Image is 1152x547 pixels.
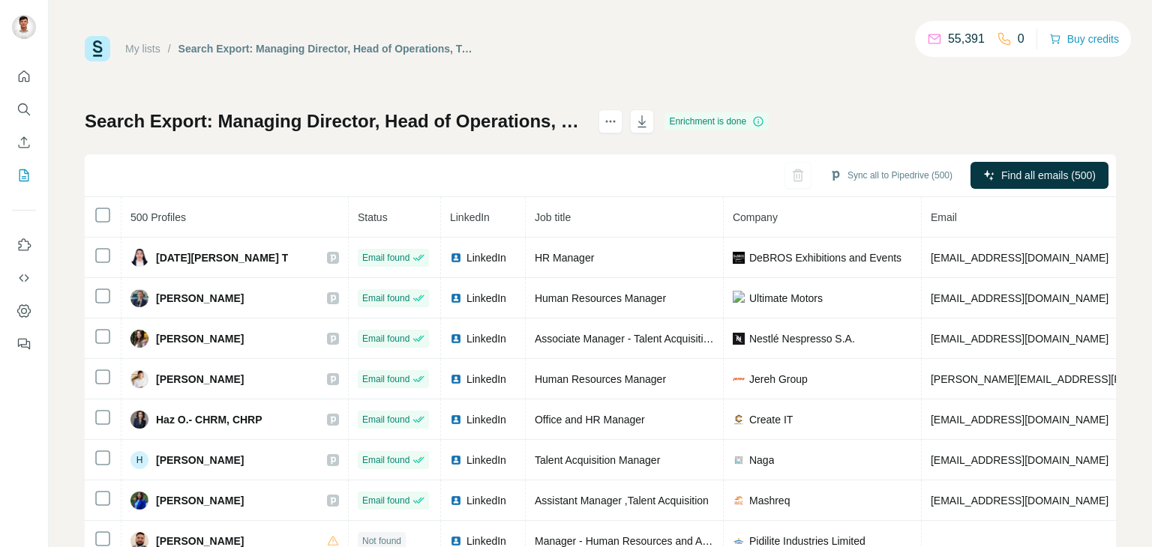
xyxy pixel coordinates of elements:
img: company-logo [733,252,745,264]
img: company-logo [733,414,745,426]
span: 500 Profiles [130,211,186,223]
span: LinkedIn [466,331,506,346]
span: Naga [749,453,774,468]
span: [PERSON_NAME] [156,291,244,306]
span: Ultimate Motors [749,291,823,306]
span: [EMAIL_ADDRESS][DOMAIN_NAME] [931,333,1108,345]
button: Feedback [12,330,36,357]
img: Avatar [130,492,148,510]
span: [PERSON_NAME] [156,372,244,387]
span: Talent Acquisition Manager [535,454,660,466]
span: Haz O.- CHRM, CHRP [156,412,262,427]
span: LinkedIn [466,493,506,508]
span: LinkedIn [466,250,506,265]
button: Use Surfe API [12,265,36,291]
img: Avatar [130,289,148,307]
span: [PERSON_NAME] [156,331,244,346]
img: LinkedIn logo [450,333,462,345]
span: Assistant Manager ,Talent Acquisition [535,495,709,507]
p: 0 [1018,30,1024,48]
img: Surfe Logo [85,36,110,61]
span: LinkedIn [466,453,506,468]
span: [DATE][PERSON_NAME] T [156,250,288,265]
img: LinkedIn logo [450,535,462,547]
span: [EMAIL_ADDRESS][DOMAIN_NAME] [931,454,1108,466]
span: Status [358,211,388,223]
li: / [168,41,171,56]
img: Avatar [130,249,148,267]
span: Find all emails (500) [1001,168,1096,183]
button: Dashboard [12,297,36,324]
span: Mashreq [749,493,790,508]
img: company-logo [733,454,745,466]
span: LinkedIn [466,372,506,387]
span: Company [733,211,778,223]
button: actions [598,109,622,133]
button: Find all emails (500) [970,162,1108,189]
span: [PERSON_NAME] [156,453,244,468]
button: Search [12,96,36,123]
button: Quick start [12,63,36,90]
span: [EMAIL_ADDRESS][DOMAIN_NAME] [931,495,1108,507]
img: company-logo [733,373,745,385]
div: H [130,451,148,469]
span: Email [931,211,957,223]
span: Manager - Human Resources and Administration [535,535,762,547]
img: Avatar [130,330,148,348]
a: My lists [125,43,160,55]
span: LinkedIn [450,211,490,223]
img: company-logo [733,333,745,345]
button: Buy credits [1049,28,1119,49]
span: Email found [362,332,409,345]
span: Email found [362,413,409,426]
span: Nestlé Nespresso S.A. [749,331,855,346]
img: company-logo [733,291,745,306]
div: Enrichment is done [664,112,769,130]
h1: Search Export: Managing Director, Head of Operations, Talent Acquisition Manager, Human Resources... [85,109,585,133]
span: LinkedIn [466,291,506,306]
span: LinkedIn [466,412,506,427]
span: Associate Manager - Talent Acquisition [535,333,715,345]
img: LinkedIn logo [450,495,462,507]
span: Human Resources Manager [535,373,666,385]
span: [PERSON_NAME] [156,493,244,508]
span: Email found [362,453,409,467]
span: [EMAIL_ADDRESS][DOMAIN_NAME] [931,252,1108,264]
span: Jereh Group [749,372,808,387]
img: Avatar [130,411,148,429]
div: Search Export: Managing Director, Head of Operations, Talent Acquisition Manager, Human Resources... [178,41,476,56]
img: LinkedIn logo [450,373,462,385]
img: LinkedIn logo [450,292,462,304]
span: [EMAIL_ADDRESS][DOMAIN_NAME] [931,414,1108,426]
span: Job title [535,211,571,223]
span: Email found [362,291,409,305]
span: Create IT [749,412,793,427]
span: Human Resources Manager [535,292,666,304]
button: Sync all to Pipedrive (500) [819,164,963,187]
img: Avatar [12,15,36,39]
img: company-logo [733,535,745,547]
img: LinkedIn logo [450,454,462,466]
span: Email found [362,372,409,386]
button: Enrich CSV [12,129,36,156]
button: Use Surfe on LinkedIn [12,232,36,259]
span: [EMAIL_ADDRESS][DOMAIN_NAME] [931,292,1108,304]
img: company-logo [733,495,745,507]
span: Office and HR Manager [535,414,645,426]
img: LinkedIn logo [450,414,462,426]
span: HR Manager [535,252,594,264]
span: DeBROS Exhibitions and Events [749,250,901,265]
span: Email found [362,494,409,507]
button: My lists [12,162,36,189]
p: 55,391 [948,30,985,48]
span: Email found [362,251,409,265]
img: LinkedIn logo [450,252,462,264]
img: Avatar [130,370,148,388]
